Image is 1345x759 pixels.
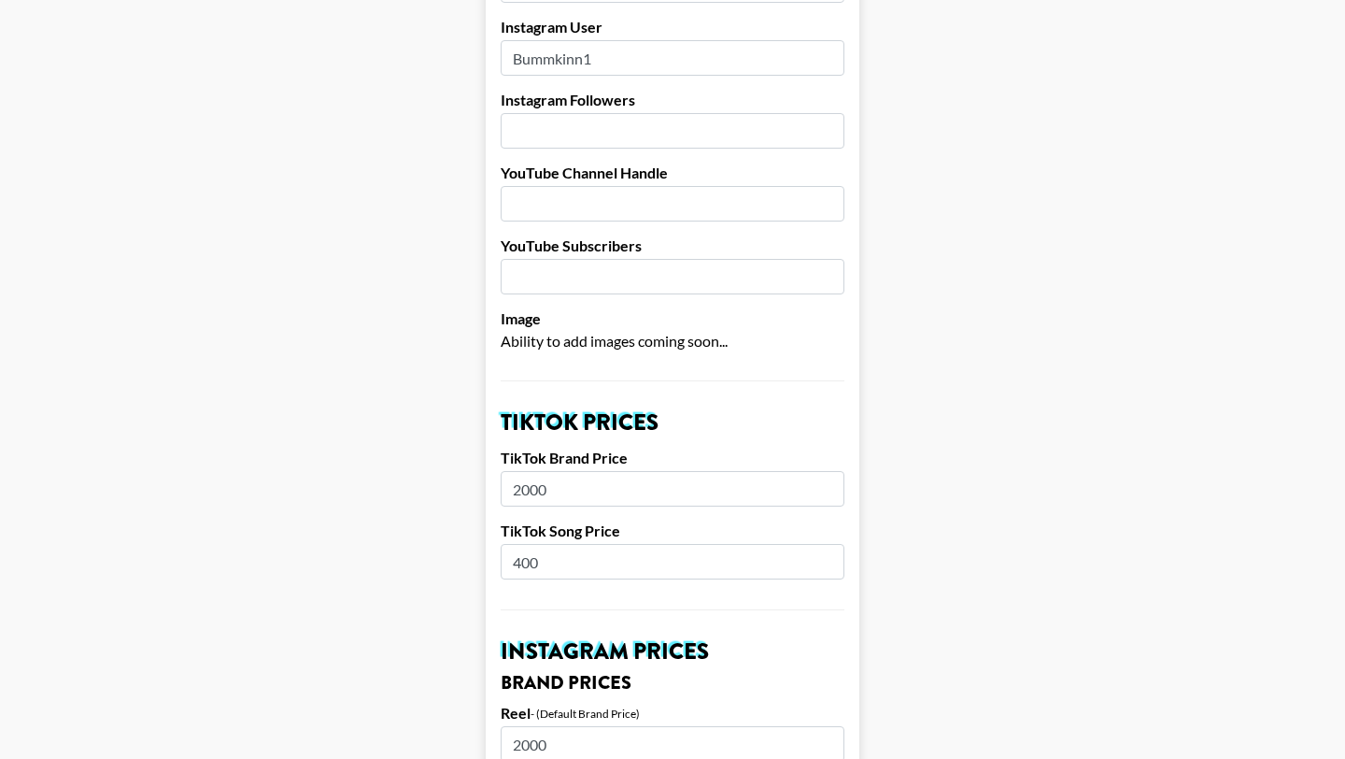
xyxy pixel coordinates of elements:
h3: Brand Prices [501,674,844,693]
label: Instagram Followers [501,91,844,109]
label: Image [501,309,844,328]
label: TikTok Song Price [501,522,844,540]
span: Ability to add images coming soon... [501,332,728,350]
h2: TikTok Prices [501,411,844,434]
h2: Instagram Prices [501,640,844,663]
div: - (Default Brand Price) [531,707,640,721]
label: YouTube Channel Handle [501,164,844,182]
label: Reel [501,704,531,723]
label: TikTok Brand Price [501,449,844,467]
label: Instagram User [501,18,844,36]
label: YouTube Subscribers [501,236,844,255]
